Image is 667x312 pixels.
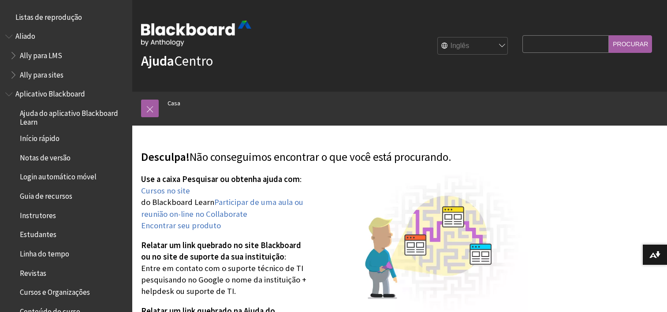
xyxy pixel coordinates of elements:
[141,186,190,196] a: Cursos no site
[141,197,303,219] a: Participar de uma aula ou reunião on-line no Collaborate
[141,149,528,165] p: Não conseguimos encontrar o que você está procurando.
[20,48,62,60] span: Ally para LMS
[20,266,46,278] span: Revistas
[20,106,126,126] span: Ajuda do aplicativo Blackboard Learn
[141,150,190,164] span: Desculpa!
[609,35,652,52] input: Procurar
[20,131,60,143] span: Início rápido
[141,174,528,231] p: : do Blackboard Learn
[20,246,69,258] span: Linha do tempo
[20,227,56,239] span: Estudantes
[141,240,301,262] span: Relatar um link quebrado no site Blackboard ou no site de suporte da sua instituição
[141,21,251,46] img: Quadro Negro por Antologia
[141,52,213,70] a: AjudaCentro
[438,37,508,55] select: Seletor de idioma do site
[20,208,56,220] span: Instrutores
[141,220,221,231] a: Encontrar seu produto
[5,10,127,25] nav: Esboço do livro para listas de reprodução
[141,240,528,297] p: : Entre em contato com o suporte técnico de TI pesquisando no Google o nome da instituição + help...
[141,174,300,184] span: Use a caixa Pesquisar ou obtenha ajuda com
[5,29,127,82] nav: Esboço do livro para Ajuda do Anthology Ally
[168,98,180,109] a: Casa
[20,189,72,201] span: Guia de recursos
[141,52,174,70] strong: Ajuda
[15,29,35,41] span: Aliado
[15,10,82,22] span: Listas de reprodução
[20,67,63,79] span: Ally para sites
[20,170,97,182] span: Login automático móvel
[20,285,90,297] span: Cursos e Organizações
[20,150,71,162] span: Notas de versão
[15,87,85,99] span: Aplicativo Blackboard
